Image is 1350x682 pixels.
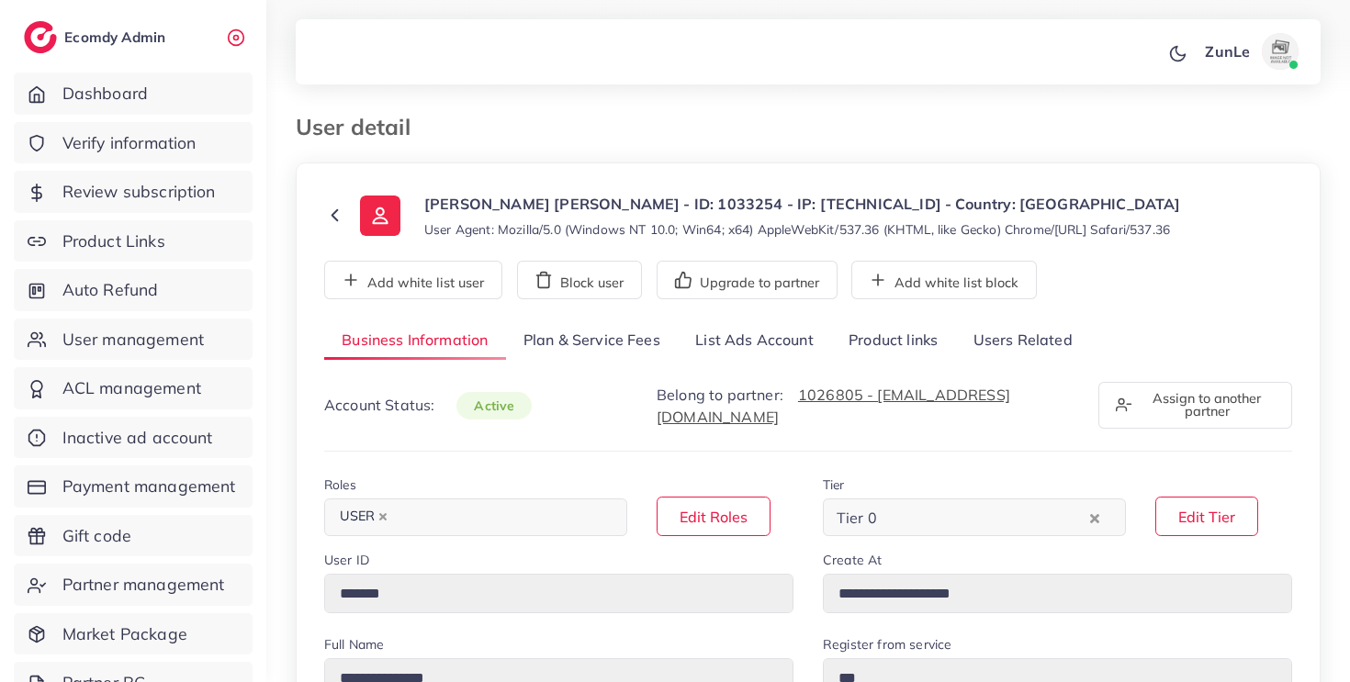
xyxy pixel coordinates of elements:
span: Market Package [62,622,187,646]
span: Product Links [62,229,165,253]
a: Market Package [14,613,253,655]
span: Gift code [62,524,131,548]
img: logo [24,21,57,53]
a: ZunLeavatar [1195,33,1306,70]
span: USER [332,504,396,530]
p: Belong to partner: [657,384,1076,428]
img: ic-user-info.36bf1079.svg [360,196,400,236]
input: Search for option [398,503,603,531]
p: [PERSON_NAME] [PERSON_NAME] - ID: 1033254 - IP: [TECHNICAL_ID] - Country: [GEOGRAPHIC_DATA] [424,193,1181,215]
label: Full Name [324,635,384,654]
h3: User detail [296,114,425,140]
a: logoEcomdy Admin [24,21,170,53]
span: User management [62,328,204,352]
h2: Ecomdy Admin [64,28,170,46]
span: Verify information [62,131,197,155]
button: Block user [517,261,642,299]
small: User Agent: Mozilla/5.0 (Windows NT 10.0; Win64; x64) AppleWebKit/537.36 (KHTML, like Gecko) Chro... [424,220,1170,239]
a: Business Information [324,321,506,361]
a: Auto Refund [14,269,253,311]
label: Tier [823,475,845,494]
span: Inactive ad account [62,426,213,450]
button: Edit Tier [1155,497,1258,536]
a: Product Links [14,220,253,263]
label: Create At [823,551,882,569]
a: Review subscription [14,171,253,213]
span: Tier 0 [833,504,881,531]
button: Edit Roles [657,497,771,536]
a: Users Related [955,321,1089,361]
label: User ID [324,551,369,569]
span: Review subscription [62,180,216,204]
input: Search for option [883,503,1086,531]
button: Upgrade to partner [657,261,838,299]
span: Payment management [62,475,236,498]
a: Partner management [14,564,253,606]
a: List Ads Account [678,321,831,361]
a: Plan & Service Fees [506,321,678,361]
a: Gift code [14,515,253,557]
a: 1026805 - [EMAIL_ADDRESS][DOMAIN_NAME] [657,386,1010,426]
span: Auto Refund [62,278,159,302]
a: Dashboard [14,73,253,115]
label: Roles [324,475,356,494]
a: User management [14,319,253,361]
div: Search for option [324,498,627,536]
span: Partner management [62,573,225,597]
span: active [456,392,532,419]
p: ZunLe [1205,40,1250,62]
button: Clear Selected [1090,507,1099,528]
div: Search for option [823,498,1126,536]
button: Add white list block [851,261,1037,299]
span: Dashboard [62,82,148,106]
span: ACL management [62,376,201,400]
a: Payment management [14,465,253,508]
a: Verify information [14,122,253,164]
button: Add white list user [324,261,502,299]
img: avatar [1262,33,1299,70]
a: ACL management [14,367,253,409]
a: Inactive ad account [14,417,253,459]
button: Assign to another partner [1098,382,1292,429]
a: Product links [831,321,955,361]
button: Deselect USER [378,512,388,521]
p: Account Status: [324,394,532,417]
label: Register from service [823,635,951,654]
